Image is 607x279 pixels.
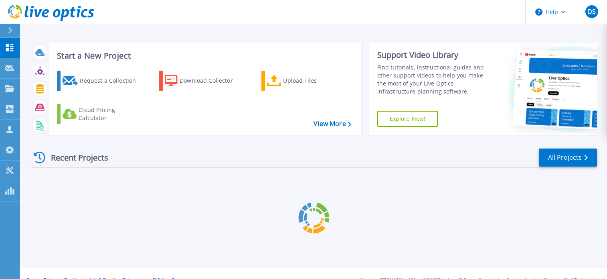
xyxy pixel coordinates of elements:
h3: Start a New Project [57,51,351,60]
div: Download Collector [180,73,244,89]
div: Request a Collection [80,73,144,89]
a: Cloud Pricing Calculator [57,104,146,124]
div: Upload Files [283,73,347,89]
span: DS [587,8,596,15]
a: View More [314,120,351,128]
div: Support Video Library [377,50,492,60]
a: Upload Files [261,71,351,91]
div: Cloud Pricing Calculator [79,106,143,122]
div: Recent Projects [31,148,119,167]
a: Request a Collection [57,71,146,91]
a: Explore Now! [377,111,438,127]
a: Download Collector [159,71,249,91]
div: Find tutorials, instructional guides and other support videos to help you make the most of your L... [377,63,492,96]
a: All Projects [539,149,597,167]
